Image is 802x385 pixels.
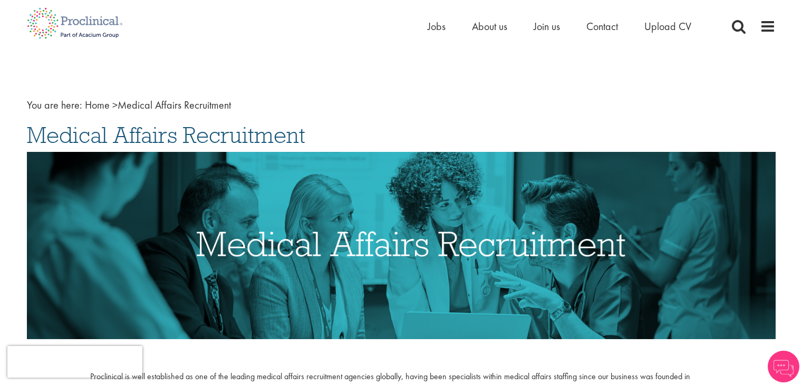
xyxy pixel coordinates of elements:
a: breadcrumb link to Home [85,98,110,112]
span: Medical Affairs Recruitment [85,98,231,112]
span: You are here: [27,98,82,112]
a: About us [472,20,507,33]
span: > [112,98,118,112]
a: Jobs [428,20,446,33]
span: Medical Affairs Recruitment [27,121,305,149]
a: Upload CV [644,20,691,33]
img: Chatbot [768,351,799,382]
img: Medical Affairs Recruitment [27,152,776,339]
a: Contact [586,20,618,33]
a: Join us [534,20,560,33]
iframe: reCAPTCHA [7,346,142,378]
